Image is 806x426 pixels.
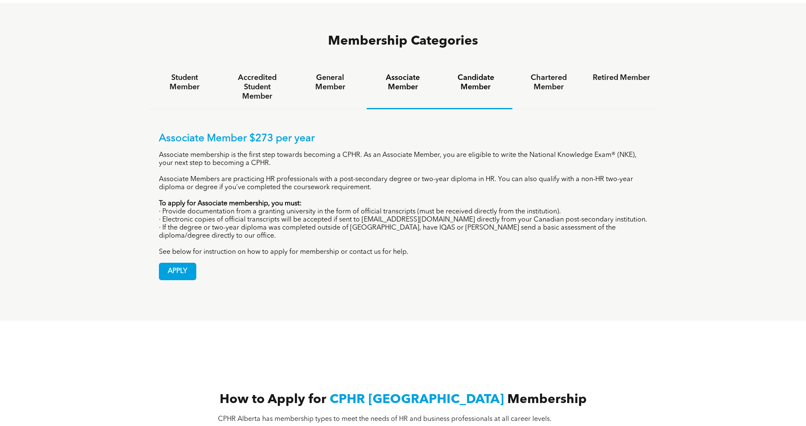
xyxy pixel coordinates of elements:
h4: Student Member [156,73,213,92]
h4: Retired Member [593,73,650,82]
span: CPHR [GEOGRAPHIC_DATA] [330,393,504,406]
p: · Electronic copies of official transcripts will be accepted if sent to [EMAIL_ADDRESS][DOMAIN_NA... [159,216,648,224]
p: · If the degree or two-year diploma was completed outside of [GEOGRAPHIC_DATA], have IQAS or [PER... [159,224,648,240]
span: Membership [507,393,587,406]
p: Associate Members are practicing HR professionals with a post-secondary degree or two-year diplom... [159,176,648,192]
p: · Provide documentation from a granting university in the form of official transcripts (must be r... [159,208,648,216]
h4: Accredited Student Member [229,73,286,101]
a: APPLY [159,263,196,280]
h4: Candidate Member [447,73,504,92]
strong: To apply for Associate membership, you must: [159,200,302,207]
span: How to Apply for [220,393,326,406]
h4: Associate Member [374,73,432,92]
h4: Chartered Member [520,73,577,92]
p: Associate Member $273 per year [159,133,648,145]
p: Associate membership is the first step towards becoming a CPHR. As an Associate Member, you are e... [159,151,648,168]
p: See below for instruction on how to apply for membership or contact us for help. [159,248,648,256]
span: CPHR Alberta has membership types to meet the needs of HR and business professionals at all caree... [218,416,551,423]
h4: General Member [301,73,359,92]
span: Membership Categories [328,35,478,48]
